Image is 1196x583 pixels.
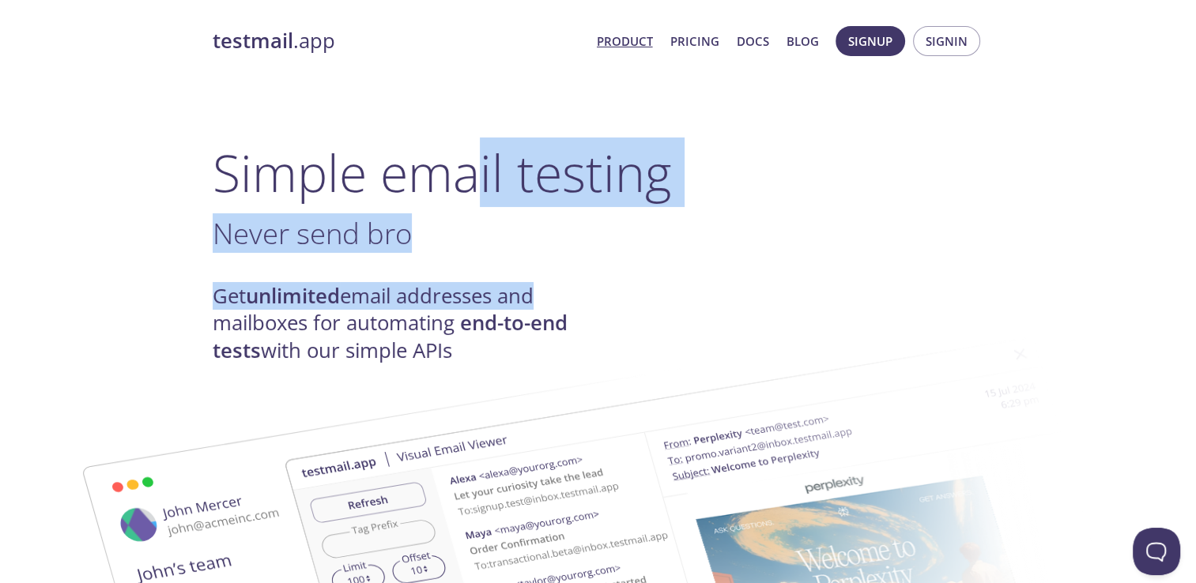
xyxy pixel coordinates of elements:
span: Signin [926,31,968,51]
button: Signup [836,26,905,56]
span: Signup [848,31,892,51]
a: Product [597,31,653,51]
h4: Get email addresses and mailboxes for automating with our simple APIs [213,283,598,364]
iframe: Help Scout Beacon - Open [1133,528,1180,575]
a: Pricing [670,31,719,51]
strong: unlimited [246,282,340,310]
button: Signin [913,26,980,56]
a: Blog [787,31,819,51]
strong: end-to-end tests [213,309,568,363]
a: Docs [737,31,769,51]
a: testmail.app [213,28,584,55]
h1: Simple email testing [213,142,984,203]
span: Never send bro [213,213,412,253]
strong: testmail [213,27,293,55]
